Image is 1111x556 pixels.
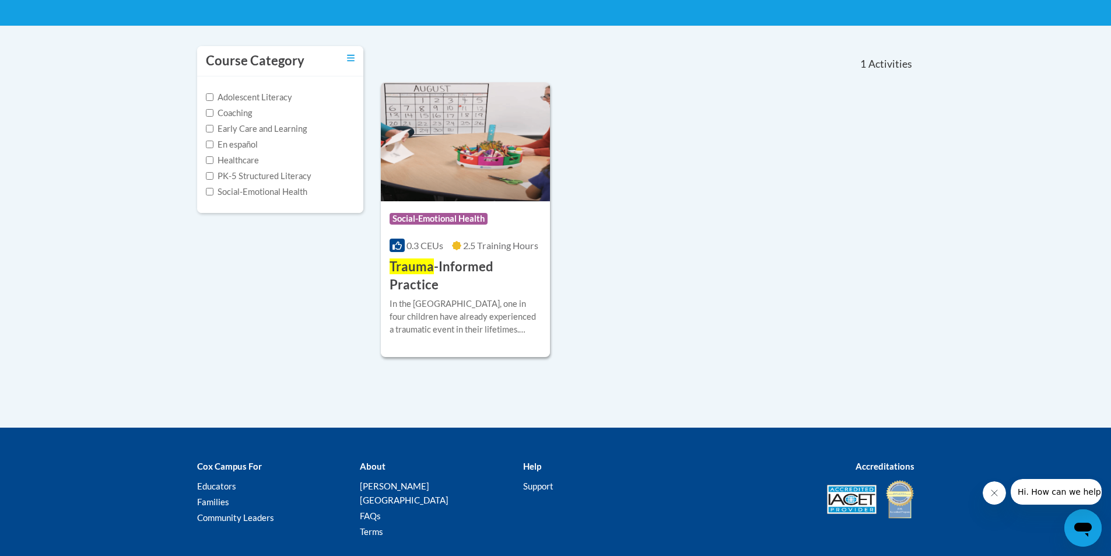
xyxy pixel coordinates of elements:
[206,123,307,135] label: Early Care and Learning
[360,526,383,537] a: Terms
[390,298,542,336] div: In the [GEOGRAPHIC_DATA], one in four children have already experienced a traumatic event in thei...
[463,240,538,251] span: 2.5 Training Hours
[381,82,551,356] a: Course LogoSocial-Emotional Health0.3 CEUs2.5 Training Hours Trauma-Informed PracticeIn the [GEOG...
[827,485,877,514] img: Accredited IACET® Provider
[360,461,385,471] b: About
[206,141,213,148] input: Checkbox for Options
[860,58,866,71] span: 1
[206,186,307,198] label: Social-Emotional Health
[1011,479,1102,505] iframe: Message from company
[206,170,311,183] label: PK-5 Structured Literacy
[206,107,252,120] label: Coaching
[206,188,213,195] input: Checkbox for Options
[206,109,213,117] input: Checkbox for Options
[206,172,213,180] input: Checkbox for Options
[206,52,304,70] h3: Course Category
[523,461,541,471] b: Help
[7,8,94,18] span: Hi. How can we help?
[197,481,236,491] a: Educators
[856,461,914,471] b: Accreditations
[206,156,213,164] input: Checkbox for Options
[1064,509,1102,547] iframe: Button to launch messaging window
[360,510,381,521] a: FAQs
[197,512,274,523] a: Community Leaders
[523,481,553,491] a: Support
[206,93,213,101] input: Checkbox for Options
[983,481,1006,505] iframe: Close message
[885,479,914,520] img: IDA® Accredited
[390,213,488,225] span: Social-Emotional Health
[197,461,262,471] b: Cox Campus For
[381,82,551,201] img: Course Logo
[390,258,542,294] h3: -Informed Practice
[868,58,912,71] span: Activities
[206,138,258,151] label: En español
[206,125,213,132] input: Checkbox for Options
[347,52,355,65] a: Toggle collapse
[360,481,448,505] a: [PERSON_NAME][GEOGRAPHIC_DATA]
[406,240,443,251] span: 0.3 CEUs
[197,496,229,507] a: Families
[206,91,292,104] label: Adolescent Literacy
[206,154,259,167] label: Healthcare
[390,258,434,274] span: Trauma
